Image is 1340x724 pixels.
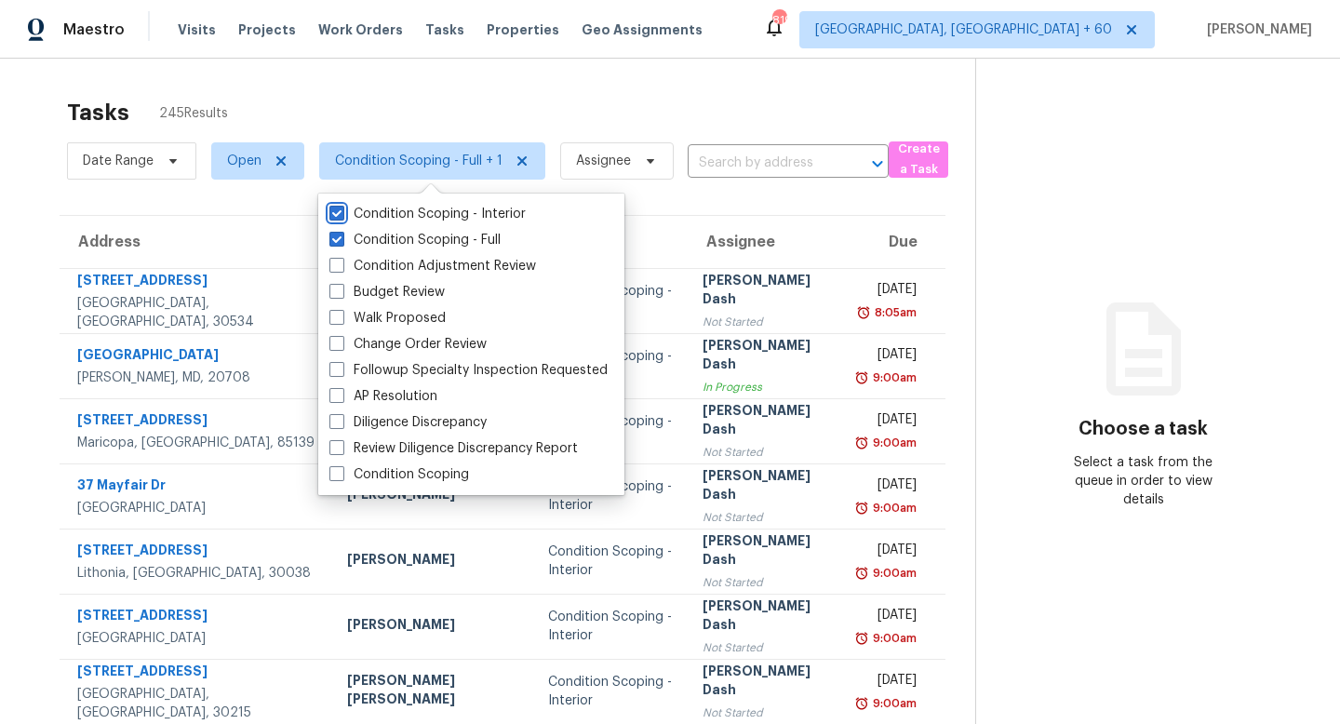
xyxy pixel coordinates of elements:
[861,280,917,303] div: [DATE]
[703,443,831,462] div: Not Started
[347,485,518,508] div: [PERSON_NAME]
[329,465,469,484] label: Condition Scoping
[703,313,831,331] div: Not Started
[329,309,446,328] label: Walk Proposed
[77,476,317,499] div: 37 Mayfair Dr
[329,231,501,249] label: Condition Scoping - Full
[548,543,673,580] div: Condition Scoping - Interior
[318,20,403,39] span: Work Orders
[703,271,831,313] div: [PERSON_NAME] Dash
[861,345,917,369] div: [DATE]
[703,508,831,527] div: Not Started
[854,369,869,387] img: Overdue Alarm Icon
[864,151,891,177] button: Open
[854,499,869,517] img: Overdue Alarm Icon
[548,477,673,515] div: Condition Scoping - Interior
[861,671,917,694] div: [DATE]
[703,336,831,378] div: [PERSON_NAME] Dash
[703,378,831,396] div: In Progress
[703,638,831,657] div: Not Started
[329,361,608,380] label: Followup Specialty Inspection Requested
[869,369,917,387] div: 9:00am
[688,149,837,178] input: Search by address
[227,152,261,170] span: Open
[854,629,869,648] img: Overdue Alarm Icon
[347,550,518,573] div: [PERSON_NAME]
[238,20,296,39] span: Projects
[869,694,917,713] div: 9:00am
[815,20,1112,39] span: [GEOGRAPHIC_DATA], [GEOGRAPHIC_DATA] + 60
[77,564,317,583] div: Lithonia, [GEOGRAPHIC_DATA], 30038
[1079,420,1208,438] h3: Choose a task
[688,216,846,268] th: Assignee
[77,369,317,387] div: [PERSON_NAME], MD, 20708
[703,401,831,443] div: [PERSON_NAME] Dash
[347,615,518,638] div: [PERSON_NAME]
[703,662,831,704] div: [PERSON_NAME] Dash
[77,271,317,294] div: [STREET_ADDRESS]
[861,410,917,434] div: [DATE]
[329,257,536,275] label: Condition Adjustment Review
[871,303,917,322] div: 8:05am
[77,662,317,685] div: [STREET_ADDRESS]
[329,283,445,302] label: Budget Review
[861,541,917,564] div: [DATE]
[703,573,831,592] div: Not Started
[83,152,154,170] span: Date Range
[854,694,869,713] img: Overdue Alarm Icon
[329,387,437,406] label: AP Resolution
[856,303,871,322] img: Overdue Alarm Icon
[869,434,917,452] div: 9:00am
[854,564,869,583] img: Overdue Alarm Icon
[703,466,831,508] div: [PERSON_NAME] Dash
[77,629,317,648] div: [GEOGRAPHIC_DATA]
[329,335,487,354] label: Change Order Review
[869,564,917,583] div: 9:00am
[77,294,317,331] div: [GEOGRAPHIC_DATA], [GEOGRAPHIC_DATA], 30534
[77,606,317,629] div: [STREET_ADDRESS]
[329,205,526,223] label: Condition Scoping - Interior
[898,139,939,181] span: Create a Task
[772,11,785,30] div: 819
[703,704,831,722] div: Not Started
[329,413,487,432] label: Diligence Discrepancy
[77,541,317,564] div: [STREET_ADDRESS]
[67,103,129,122] h2: Tasks
[63,20,125,39] span: Maestro
[703,597,831,638] div: [PERSON_NAME] Dash
[1199,20,1312,39] span: [PERSON_NAME]
[548,608,673,645] div: Condition Scoping - Interior
[861,476,917,499] div: [DATE]
[487,20,559,39] span: Properties
[178,20,216,39] span: Visits
[347,671,518,713] div: [PERSON_NAME] [PERSON_NAME]
[861,606,917,629] div: [DATE]
[582,20,703,39] span: Geo Assignments
[703,531,831,573] div: [PERSON_NAME] Dash
[846,216,945,268] th: Due
[869,629,917,648] div: 9:00am
[1060,453,1226,509] div: Select a task from the queue in order to view details
[77,345,317,369] div: [GEOGRAPHIC_DATA]
[854,434,869,452] img: Overdue Alarm Icon
[425,23,464,36] span: Tasks
[77,499,317,517] div: [GEOGRAPHIC_DATA]
[77,434,317,452] div: Maricopa, [GEOGRAPHIC_DATA], 85139
[576,152,631,170] span: Assignee
[329,439,578,458] label: Review Diligence Discrepancy Report
[159,104,228,123] span: 245 Results
[335,152,502,170] span: Condition Scoping - Full + 1
[77,410,317,434] div: [STREET_ADDRESS]
[889,141,948,178] button: Create a Task
[869,499,917,517] div: 9:00am
[77,685,317,722] div: [GEOGRAPHIC_DATA], [GEOGRAPHIC_DATA], 30215
[548,673,673,710] div: Condition Scoping - Interior
[60,216,332,268] th: Address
